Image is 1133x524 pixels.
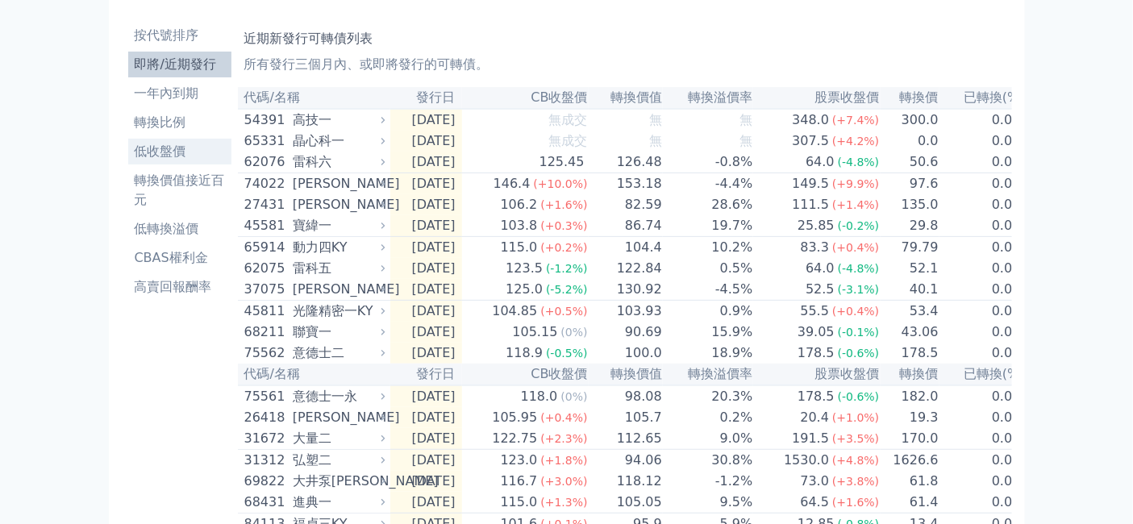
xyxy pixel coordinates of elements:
[881,450,939,472] td: 1626.6
[881,364,939,385] th: 轉換價
[540,241,587,254] span: (+0.2%)
[663,428,754,450] td: 9.0%
[561,390,588,403] span: (0%)
[390,364,462,385] th: 發行日
[589,471,663,492] td: 118.12
[832,135,879,148] span: (+4.2%)
[293,322,381,342] div: 聯寶一
[794,387,838,406] div: 178.5
[293,493,381,512] div: 進典一
[881,301,939,322] td: 53.4
[128,168,231,213] a: 轉換價值接近百元
[939,343,1026,364] td: 0.0%
[832,496,879,509] span: (+1.6%)
[589,385,663,407] td: 98.08
[939,109,1026,131] td: 0.0%
[244,451,289,470] div: 31312
[739,133,752,148] span: 無
[244,238,289,257] div: 65914
[939,364,1026,385] th: 已轉換(%)
[293,216,381,235] div: 寶緯一
[128,171,231,210] li: 轉換價值接近百元
[881,385,939,407] td: 182.0
[832,411,879,424] span: (+1.0%)
[489,302,541,321] div: 104.85
[390,131,462,152] td: [DATE]
[838,156,880,168] span: (-4.8%)
[881,237,939,259] td: 79.79
[939,407,1026,428] td: 0.0%
[128,216,231,242] a: 低轉換溢價
[502,280,546,299] div: 125.0
[798,408,833,427] div: 20.4
[663,407,754,428] td: 0.2%
[939,471,1026,492] td: 0.0%
[518,387,561,406] div: 118.0
[244,429,289,448] div: 31672
[502,343,546,363] div: 118.9
[789,429,832,448] div: 191.5
[546,283,588,296] span: (-5.2%)
[832,432,879,445] span: (+3.5%)
[390,173,462,195] td: [DATE]
[832,454,879,467] span: (+4.8%)
[939,301,1026,322] td: 0.0%
[589,322,663,343] td: 90.69
[293,152,381,172] div: 雷科六
[881,492,939,514] td: 61.4
[589,194,663,215] td: 82.59
[293,259,381,278] div: 雷科五
[663,279,754,301] td: -4.5%
[540,454,587,467] span: (+1.8%)
[390,87,462,109] th: 發行日
[462,364,589,385] th: CB收盤價
[589,237,663,259] td: 104.4
[663,385,754,407] td: 20.3%
[663,343,754,364] td: 18.9%
[546,262,588,275] span: (-1.2%)
[293,174,381,193] div: [PERSON_NAME]
[939,258,1026,279] td: 0.0%
[534,177,588,190] span: (+10.0%)
[663,215,754,237] td: 19.7%
[781,451,832,470] div: 1530.0
[881,258,939,279] td: 52.1
[663,194,754,215] td: 28.6%
[128,142,231,161] li: 低收盤價
[589,492,663,514] td: 105.05
[540,411,587,424] span: (+0.4%)
[881,343,939,364] td: 178.5
[838,326,880,339] span: (-0.1%)
[489,408,541,427] div: 105.95
[939,131,1026,152] td: 0.0%
[802,152,838,172] div: 64.0
[832,475,879,488] span: (+3.8%)
[881,215,939,237] td: 29.8
[939,237,1026,259] td: 0.0%
[794,322,838,342] div: 39.05
[589,279,663,301] td: 130.92
[390,322,462,343] td: [DATE]
[832,241,879,254] span: (+0.4%)
[838,390,880,403] span: (-0.6%)
[838,283,880,296] span: (-3.1%)
[939,322,1026,343] td: 0.0%
[663,152,754,173] td: -0.8%
[128,81,231,106] a: 一年內到期
[798,493,833,512] div: 64.5
[663,87,754,109] th: 轉換溢價率
[881,194,939,215] td: 135.0
[589,301,663,322] td: 103.93
[549,133,588,148] span: 無成交
[128,139,231,164] a: 低收盤價
[498,195,541,214] div: 106.2
[881,173,939,195] td: 97.6
[789,131,832,151] div: 307.5
[789,195,832,214] div: 111.5
[939,385,1026,407] td: 0.0%
[540,432,587,445] span: (+2.3%)
[540,496,587,509] span: (+1.3%)
[789,110,832,130] div: 348.0
[798,238,833,257] div: 83.3
[832,114,879,127] span: (+7.4%)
